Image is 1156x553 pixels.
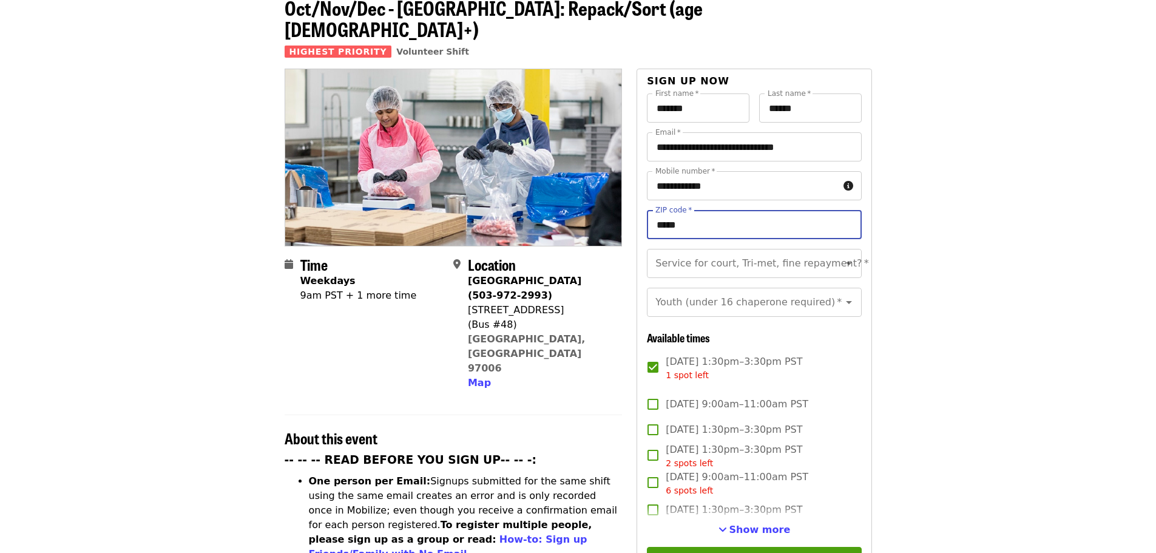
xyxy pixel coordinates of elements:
[843,180,853,192] i: circle-info icon
[666,355,802,382] span: [DATE] 1:30pm–3:30pm PST
[666,370,709,380] span: 1 spot left
[666,443,802,470] span: [DATE] 1:30pm–3:30pm PST
[300,288,417,303] div: 9am PST + 1 more time
[285,427,377,449] span: About this event
[453,259,461,270] i: map-marker-alt icon
[647,75,729,87] span: Sign up now
[768,90,811,97] label: Last name
[718,523,791,537] button: See more timeslots
[840,255,857,272] button: Open
[666,503,802,517] span: [DATE] 1:30pm–3:30pm PST
[666,397,808,412] span: [DATE] 9:00am–11:00am PST
[468,254,516,275] span: Location
[468,275,581,301] strong: [GEOGRAPHIC_DATA] (503-972-2993)
[647,93,749,123] input: First name
[840,294,857,311] button: Open
[655,129,681,136] label: Email
[285,46,392,58] span: Highest Priority
[300,254,328,275] span: Time
[647,132,861,161] input: Email
[647,330,710,345] span: Available times
[647,171,838,200] input: Mobile number
[468,377,491,388] span: Map
[666,486,713,495] span: 6 spots left
[666,470,808,497] span: [DATE] 9:00am–11:00am PST
[468,303,612,317] div: [STREET_ADDRESS]
[666,458,713,468] span: 2 spots left
[396,47,469,56] a: Volunteer Shift
[468,376,491,390] button: Map
[655,90,699,97] label: First name
[285,69,622,245] img: Oct/Nov/Dec - Beaverton: Repack/Sort (age 10+) organized by Oregon Food Bank
[666,422,802,437] span: [DATE] 1:30pm–3:30pm PST
[285,453,537,466] strong: -- -- -- READ BEFORE YOU SIGN UP-- -- -:
[647,210,861,239] input: ZIP code
[655,168,715,175] label: Mobile number
[468,317,612,332] div: (Bus #48)
[468,333,586,374] a: [GEOGRAPHIC_DATA], [GEOGRAPHIC_DATA] 97006
[309,475,431,487] strong: One person per Email:
[309,519,592,545] strong: To register multiple people, please sign up as a group or read:
[759,93,862,123] input: Last name
[655,206,692,214] label: ZIP code
[285,259,293,270] i: calendar icon
[729,524,791,535] span: Show more
[300,275,356,287] strong: Weekdays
